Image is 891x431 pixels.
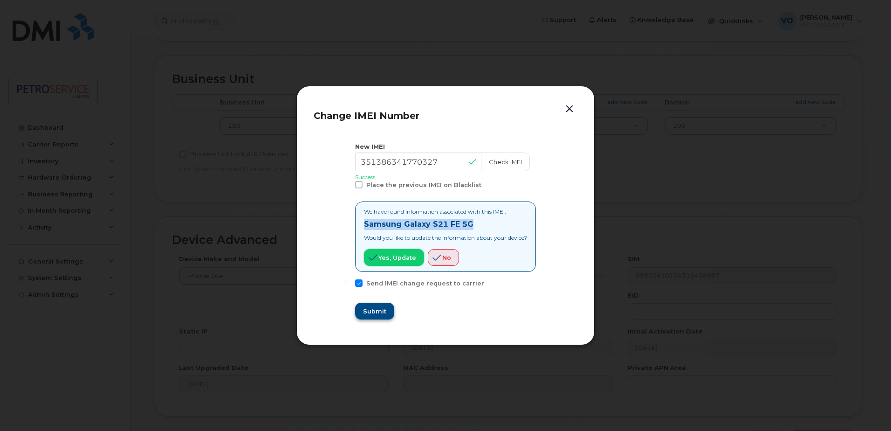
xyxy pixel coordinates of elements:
[364,220,473,229] strong: Samsung Galaxy S21 FE 5G
[366,280,484,287] span: Send IMEI change request to carrier
[364,249,424,266] button: Yes, update
[355,173,536,181] p: Success
[363,307,386,316] span: Submit
[364,208,527,215] p: We have found information associated with this IMEI.
[355,142,536,151] div: New IMEI
[442,253,451,262] span: No
[364,234,527,242] p: Would you like to update the information about your device?
[428,249,459,266] button: No
[355,303,394,320] button: Submit
[344,279,349,284] input: Send IMEI change request to carrier
[366,181,481,188] span: Place the previous IMEI on Blacklist
[314,110,419,121] span: Change IMEI Number
[481,153,530,171] button: Check IMEI
[378,253,416,262] span: Yes, update
[344,181,349,186] input: Place the previous IMEI on Blacklist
